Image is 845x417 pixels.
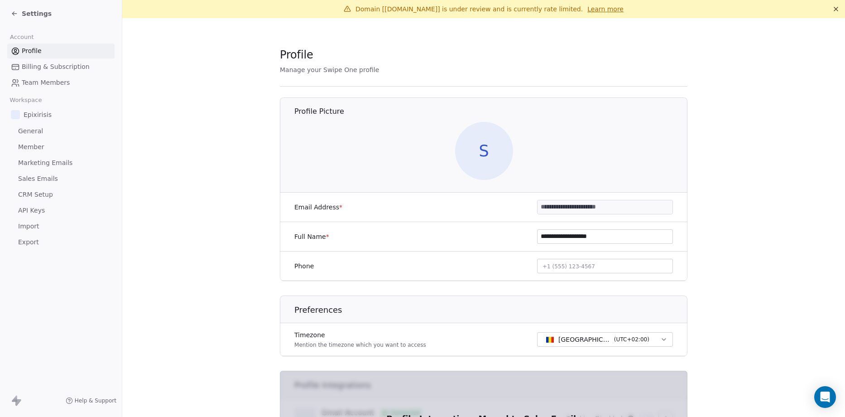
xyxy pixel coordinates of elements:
[455,122,513,180] span: S
[7,59,115,74] a: Billing & Subscription
[18,142,44,152] span: Member
[537,259,673,273] button: +1 (555) 123-4567
[543,263,595,270] span: +1 (555) 123-4567
[294,262,314,271] label: Phone
[7,187,115,202] a: CRM Setup
[294,107,688,116] h1: Profile Picture
[537,332,673,347] button: [GEOGRAPHIC_DATA] - EET(UTC+02:00)
[18,206,45,215] span: API Keys
[614,335,649,344] span: ( UTC+02:00 )
[22,62,90,72] span: Billing & Subscription
[6,93,46,107] span: Workspace
[18,190,53,199] span: CRM Setup
[7,75,115,90] a: Team Members
[22,46,42,56] span: Profile
[7,171,115,186] a: Sales Emails
[7,140,115,155] a: Member
[18,158,72,168] span: Marketing Emails
[7,219,115,234] a: Import
[294,305,688,315] h1: Preferences
[22,9,52,18] span: Settings
[6,30,38,44] span: Account
[355,5,583,13] span: Domain [[DOMAIN_NAME]] is under review and is currently rate limited.
[22,78,70,87] span: Team Members
[66,397,116,404] a: Help & Support
[7,124,115,139] a: General
[11,9,52,18] a: Settings
[587,5,624,14] a: Learn more
[294,341,426,349] p: Mention the timezone which you want to access
[7,203,115,218] a: API Keys
[24,110,52,119] span: Epixirisis
[280,48,313,62] span: Profile
[558,335,610,344] span: [GEOGRAPHIC_DATA] - EET
[18,174,58,184] span: Sales Emails
[280,66,379,73] span: Manage your Swipe One profile
[18,222,39,231] span: Import
[7,44,115,58] a: Profile
[75,397,116,404] span: Help & Support
[294,203,342,212] label: Email Address
[18,126,43,136] span: General
[294,330,426,339] label: Timezone
[7,235,115,250] a: Export
[18,238,39,247] span: Export
[7,155,115,170] a: Marketing Emails
[294,232,329,241] label: Full Name
[814,386,836,408] div: Open Intercom Messenger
